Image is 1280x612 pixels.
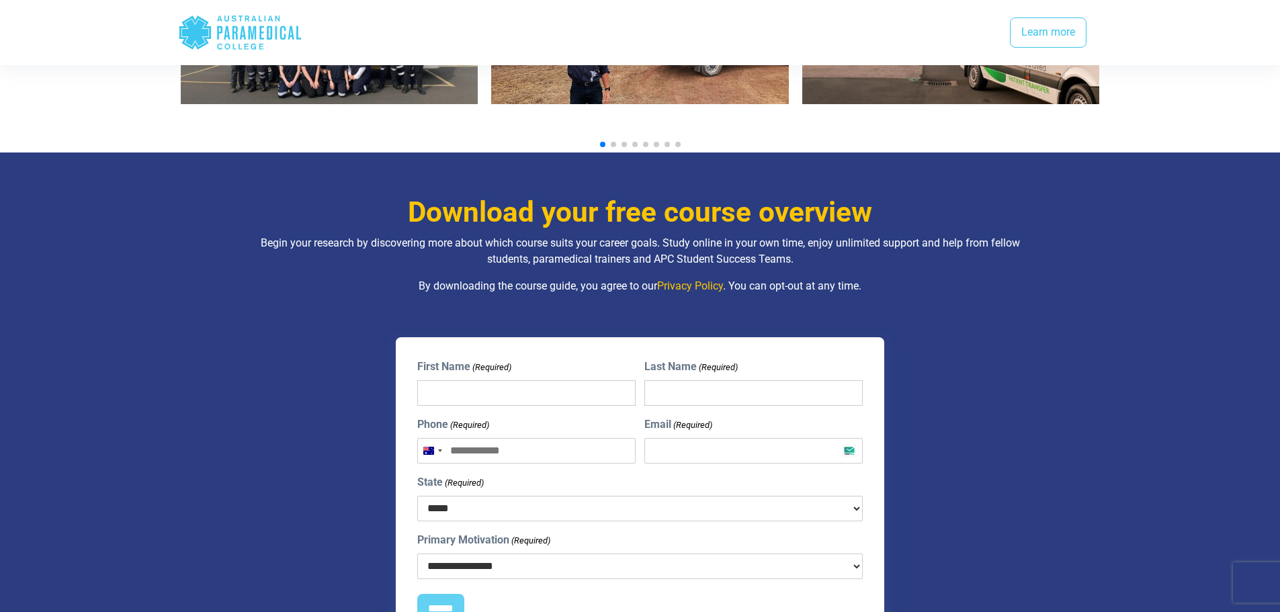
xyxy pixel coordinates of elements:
[698,361,738,374] span: (Required)
[643,142,648,147] span: Go to slide 5
[665,142,670,147] span: Go to slide 7
[632,142,638,147] span: Go to slide 4
[654,142,659,147] span: Go to slide 6
[247,278,1033,294] p: By downloading the course guide, you agree to our . You can opt-out at any time.
[417,532,550,548] label: Primary Motivation
[644,417,712,433] label: Email
[1010,17,1086,48] a: Learn more
[657,279,723,292] a: Privacy Policy
[247,235,1033,267] p: Begin your research by discovering more about which course suits your career goals. Study online ...
[178,11,302,54] div: Australian Paramedical College
[600,142,605,147] span: Go to slide 1
[644,359,738,375] label: Last Name
[611,142,616,147] span: Go to slide 2
[418,439,446,463] button: Selected country
[417,417,489,433] label: Phone
[675,142,681,147] span: Go to slide 8
[417,474,484,490] label: State
[622,142,627,147] span: Go to slide 3
[449,419,489,432] span: (Required)
[471,361,511,374] span: (Required)
[510,534,550,548] span: (Required)
[247,195,1033,230] h3: Download your free course overview
[443,476,484,490] span: (Required)
[417,359,511,375] label: First Name
[673,419,713,432] span: (Required)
